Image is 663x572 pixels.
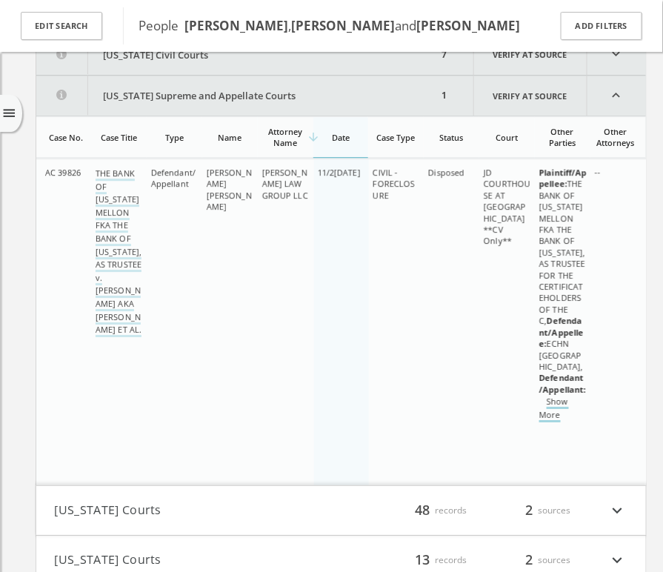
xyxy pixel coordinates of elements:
[482,501,571,520] div: sources
[608,551,627,570] i: expand_more
[291,17,395,34] b: [PERSON_NAME]
[608,501,627,520] i: expand_more
[95,167,141,337] a: THE BANK OF [US_STATE] MELLON FKA THE BANK OF [US_STATE], AS TRUSTEE v. [PERSON_NAME] AKA [PERSON...
[439,34,451,75] div: 7
[482,551,571,570] div: sources
[379,501,467,520] div: records
[587,76,646,116] i: expand_less
[317,132,365,143] div: Date
[206,132,254,143] div: Name
[36,76,439,116] button: [US_STATE] Supreme and Appellate Courts
[539,396,568,422] a: Show More
[520,500,538,520] span: 2
[21,12,102,41] button: Edit Search
[261,126,310,148] div: Attorney Name
[539,167,587,395] span: THE BANK OF [US_STATE] MELLON FKA THE BANK OF [US_STATE], AS TRUSTEE FOR THE CERTIFICATEHOLDERS O...
[291,17,416,34] span: and
[439,76,451,116] div: 1
[150,167,195,189] span: Defendant/Appellant
[55,551,342,570] button: [US_STATE] Courts
[45,132,88,143] div: Case No.
[1,106,17,122] i: menu
[539,372,586,394] b: Defendant/Appellant:
[473,76,587,116] a: Verify at source
[36,34,439,75] button: [US_STATE] Civil Courts
[483,132,531,143] div: Court
[184,17,291,34] span: ,
[539,126,587,148] div: Other Parties
[587,34,646,75] i: expand_more
[484,167,530,246] span: JD COURTHOUSE AT [GEOGRAPHIC_DATA] **CV Only**
[95,132,143,143] div: Case Title
[539,167,587,189] b: Plaintiff/Appellee:
[428,167,464,178] span: Disposed
[184,17,288,34] b: [PERSON_NAME]
[317,167,360,178] span: 11/2[DATE]
[36,159,647,485] div: grid
[373,167,415,201] span: CIVIL - FORECLOSURE
[307,130,321,144] i: arrow_downward
[427,132,476,143] div: Status
[520,550,538,570] span: 2
[55,501,342,520] button: [US_STATE] Courts
[45,167,81,178] span: AC 39826
[372,132,420,143] div: Case Type
[473,34,587,75] a: Verify at source
[410,550,435,570] span: 13
[539,315,584,349] b: Defendant/Appellee:
[410,500,435,520] span: 48
[561,12,642,41] button: Add Filters
[139,17,520,34] span: People
[595,167,601,178] span: --
[594,126,637,148] div: Other Attorneys
[379,551,467,570] div: records
[416,17,520,34] b: [PERSON_NAME]
[150,132,199,143] div: Type
[261,167,307,201] span: [PERSON_NAME] LAW GROUP LLC
[206,167,251,212] span: [PERSON_NAME] [PERSON_NAME]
